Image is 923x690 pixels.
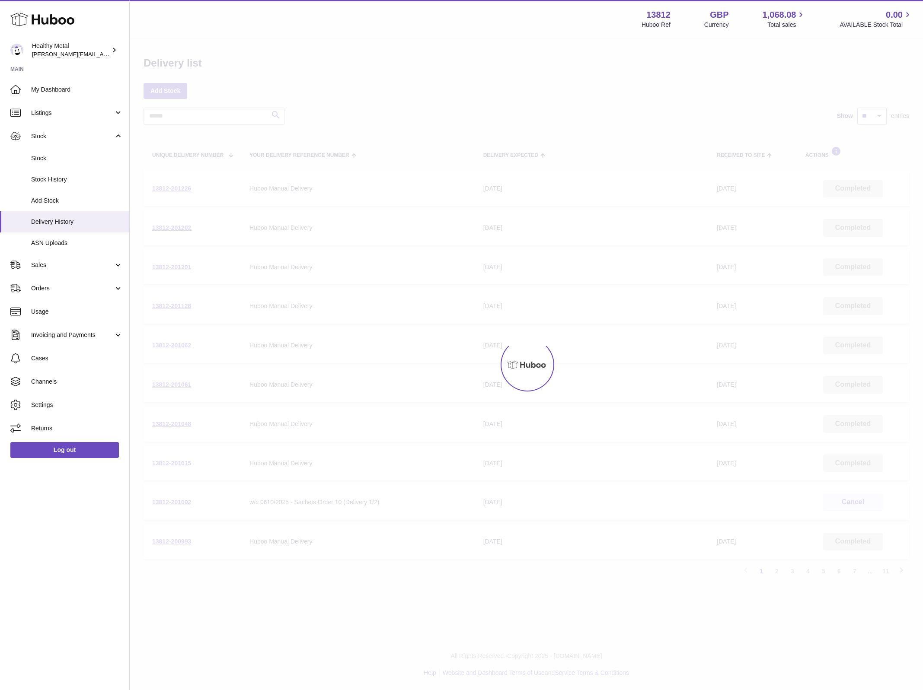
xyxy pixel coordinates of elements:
[31,331,114,339] span: Invoicing and Payments
[31,154,123,162] span: Stock
[31,218,123,226] span: Delivery History
[763,9,806,29] a: 1,068.08 Total sales
[31,86,123,94] span: My Dashboard
[31,239,123,247] span: ASN Uploads
[31,261,114,269] span: Sales
[642,21,671,29] div: Huboo Ref
[31,175,123,184] span: Stock History
[31,354,123,362] span: Cases
[32,51,173,57] span: [PERSON_NAME][EMAIL_ADDRESS][DOMAIN_NAME]
[31,132,114,140] span: Stock
[704,21,729,29] div: Currency
[31,424,123,432] span: Returns
[32,42,110,58] div: Healthy Metal
[710,9,728,21] strong: GBP
[31,109,114,117] span: Listings
[767,21,806,29] span: Total sales
[31,378,123,386] span: Channels
[763,9,796,21] span: 1,068.08
[646,9,671,21] strong: 13812
[31,401,123,409] span: Settings
[840,21,913,29] span: AVAILABLE Stock Total
[886,9,903,21] span: 0.00
[10,44,23,57] img: jose@healthy-metal.com
[31,308,123,316] span: Usage
[31,197,123,205] span: Add Stock
[10,442,119,458] a: Log out
[840,9,913,29] a: 0.00 AVAILABLE Stock Total
[31,284,114,293] span: Orders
